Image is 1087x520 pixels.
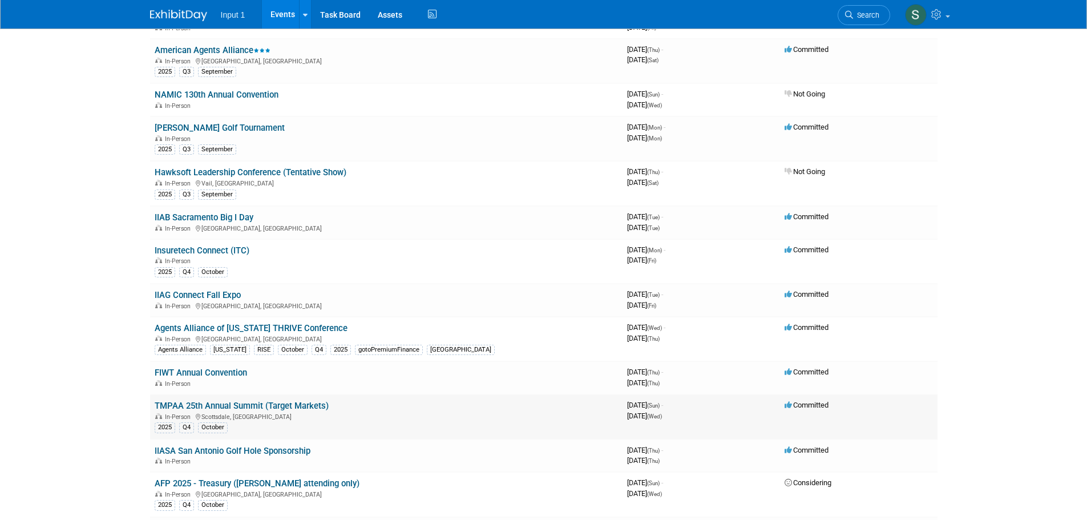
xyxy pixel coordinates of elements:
span: (Thu) [647,448,660,454]
span: [DATE] [627,123,665,131]
a: American Agents Alliance [155,45,270,55]
span: In-Person [165,491,194,498]
img: In-Person Event [155,491,162,497]
div: Q4 [179,500,194,510]
div: Q4 [179,422,194,433]
div: 2025 [155,67,175,77]
span: [DATE] [627,90,663,98]
a: IIAG Connect Fall Expo [155,290,241,300]
span: (Fri) [647,257,656,264]
a: TMPAA 25th Annual Summit (Target Markets) [155,401,329,411]
span: - [664,123,665,131]
span: (Thu) [647,380,660,386]
div: RISE [254,345,274,355]
div: 2025 [155,267,175,277]
div: Q4 [312,345,326,355]
div: [GEOGRAPHIC_DATA] [427,345,495,355]
a: IIASA San Antonio Golf Hole Sponsorship [155,446,310,456]
span: [DATE] [627,446,663,454]
div: October [198,500,228,510]
div: Q3 [179,144,194,155]
span: [DATE] [627,167,663,176]
span: [DATE] [627,223,660,232]
img: In-Person Event [155,225,162,231]
span: - [664,323,665,332]
div: September [198,144,236,155]
div: Agents Alliance [155,345,206,355]
span: [DATE] [627,489,662,498]
a: Search [838,5,890,25]
a: [PERSON_NAME] Golf Tournament [155,123,285,133]
div: [GEOGRAPHIC_DATA], [GEOGRAPHIC_DATA] [155,334,618,343]
span: Committed [785,446,829,454]
span: In-Person [165,58,194,65]
div: 2025 [330,345,351,355]
div: gotoPremiumFinance [355,345,423,355]
div: October [278,345,308,355]
span: In-Person [165,225,194,232]
span: [DATE] [627,368,663,376]
span: - [661,368,663,376]
a: NAMIC 130th Annual Convention [155,90,278,100]
span: Not Going [785,90,825,98]
span: In-Person [165,135,194,143]
span: Committed [785,123,829,131]
div: 2025 [155,500,175,510]
span: Considering [785,478,831,487]
div: [GEOGRAPHIC_DATA], [GEOGRAPHIC_DATA] [155,223,618,232]
span: In-Person [165,413,194,421]
div: 2025 [155,190,175,200]
span: [DATE] [627,456,660,465]
span: - [661,90,663,98]
span: [DATE] [627,378,660,387]
img: In-Person Event [155,102,162,108]
a: FIWT Annual Convention [155,368,247,378]
span: - [661,401,663,409]
a: IIAB Sacramento Big I Day [155,212,253,223]
span: Input 1 [221,10,245,19]
span: In-Person [165,102,194,110]
img: In-Person Event [155,180,162,186]
img: In-Person Event [155,135,162,141]
img: In-Person Event [155,336,162,341]
span: [DATE] [627,301,656,309]
img: Susan Stout [905,4,927,26]
span: In-Person [165,380,194,388]
span: (Thu) [647,169,660,175]
span: (Thu) [647,458,660,464]
span: (Tue) [647,292,660,298]
img: In-Person Event [155,257,162,263]
a: Hawksoft Leadership Conference (Tentative Show) [155,167,346,178]
div: Scottsdale, [GEOGRAPHIC_DATA] [155,412,618,421]
span: Committed [785,212,829,221]
span: Search [853,11,879,19]
span: [DATE] [627,412,662,420]
span: In-Person [165,257,194,265]
span: (Sat) [647,180,658,186]
span: Committed [785,323,829,332]
span: (Sun) [647,402,660,409]
span: In-Person [165,303,194,310]
span: (Thu) [647,369,660,376]
span: - [664,245,665,254]
span: In-Person [165,336,194,343]
span: (Thu) [647,47,660,53]
span: [DATE] [627,334,660,342]
span: [DATE] [627,100,662,109]
span: [DATE] [627,45,663,54]
span: - [661,212,663,221]
span: In-Person [165,458,194,465]
span: [DATE] [627,245,665,254]
span: (Sun) [647,91,660,98]
span: (Wed) [647,491,662,497]
span: [DATE] [627,290,663,299]
span: (Tue) [647,225,660,231]
span: [DATE] [627,401,663,409]
div: [US_STATE] [210,345,250,355]
span: [DATE] [627,55,658,64]
span: - [661,478,663,487]
div: Q4 [179,267,194,277]
span: (Thu) [647,336,660,342]
span: [DATE] [627,323,665,332]
span: In-Person [165,180,194,187]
